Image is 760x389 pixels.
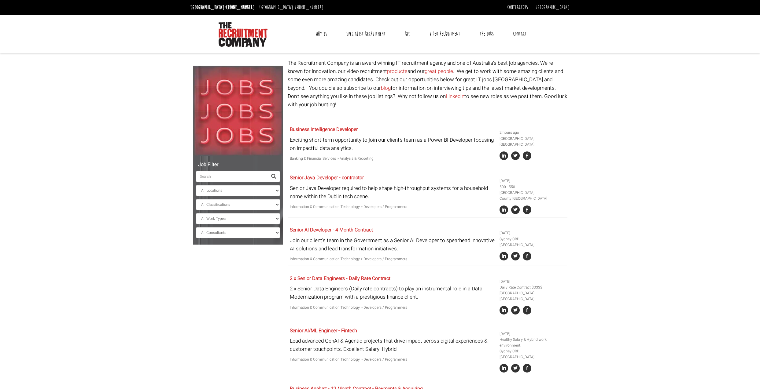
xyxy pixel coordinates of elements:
[500,285,565,290] li: Daily Rate Contract $$$$$
[500,136,565,147] li: [GEOGRAPHIC_DATA] [GEOGRAPHIC_DATA]
[290,136,495,152] p: Exciting short-term opportunity to join our client’s team as a Power BI Developer focusing on imp...
[290,156,495,162] p: Banking & Financial Services > Analysis & Reporting
[500,236,565,248] li: Sydney CBD [GEOGRAPHIC_DATA]
[500,279,565,285] li: [DATE]
[425,67,453,75] a: great people
[189,2,256,12] li: [GEOGRAPHIC_DATA]:
[500,290,565,302] li: [GEOGRAPHIC_DATA] [GEOGRAPHIC_DATA]
[500,130,565,136] li: 2 hours ago
[290,357,495,362] p: Information & Communication Technology > Developers / Programmers
[290,327,357,334] a: Senior AI/ML Engineer - Fintech
[290,236,495,253] p: Join our client's team in the Government as a Senior AI Developer to spearhead innovative AI solu...
[500,337,565,348] li: Healthy Salary & Hybrid work environment.
[500,230,565,236] li: [DATE]
[311,26,332,42] a: Why Us
[295,4,323,11] a: [PHONE_NUMBER]
[258,2,325,12] li: [GEOGRAPHIC_DATA]:
[196,171,267,182] input: Search
[507,4,528,11] a: Contractors
[387,67,408,75] a: products
[196,162,280,168] h5: Job Filter
[475,26,498,42] a: The Jobs
[500,184,565,190] li: 500 - 550
[288,59,567,109] p: The Recruitment Company is an award winning IT recruitment agency and one of Australia's best job...
[290,256,495,262] p: Information & Communication Technology > Developers / Programmers
[500,348,565,360] li: Sydney CBD [GEOGRAPHIC_DATA]
[400,26,415,42] a: RPO
[500,331,565,337] li: [DATE]
[290,305,495,311] p: Information & Communication Technology > Developers / Programmers
[290,226,373,234] a: Senior AI Developer - 4 Month Contract
[290,184,495,201] p: Senior Java Developer required to help shape high-throughput systems for a household name within ...
[342,26,390,42] a: Specialist Recruitment
[226,4,255,11] a: [PHONE_NUMBER]
[536,4,570,11] a: [GEOGRAPHIC_DATA]
[508,26,531,42] a: Contact
[290,337,495,353] p: Lead advanced GenAI & Agentic projects that drive impact across digital experiences & customer to...
[290,275,390,282] a: 2 x Senior Data Engineers - Daily Rate Contract
[290,204,495,210] p: Information & Communication Technology > Developers / Programmers
[290,174,364,181] a: Senior Java Developer - contractor
[446,93,464,100] a: Linkedin
[219,22,267,47] img: The Recruitment Company
[381,84,391,92] a: blog
[290,285,495,301] p: 2 x Senior Data Engineers (Daily rate contracts) to play an instrumental role in a Data Moderniza...
[425,26,465,42] a: Video Recruitment
[500,190,565,202] li: [GEOGRAPHIC_DATA] County [GEOGRAPHIC_DATA]
[290,126,358,133] a: Business Intelligence Developer
[500,178,565,184] li: [DATE]
[193,66,283,156] img: Jobs, Jobs, Jobs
